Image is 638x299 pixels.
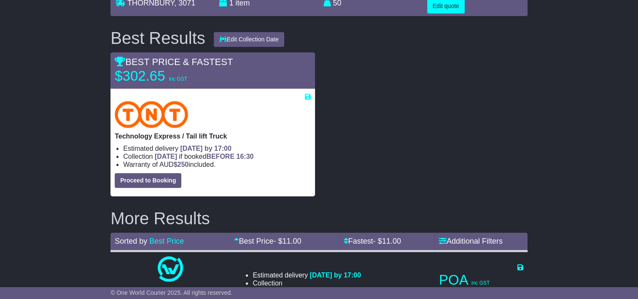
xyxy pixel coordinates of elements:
[180,145,232,152] span: [DATE] by 17:00
[373,237,401,245] span: - $
[344,237,401,245] a: Fastest- $11.00
[273,237,301,245] span: - $
[123,144,310,152] li: Estimated delivery
[115,237,147,245] span: Sorted by
[115,173,181,188] button: Proceed to Booking
[310,272,361,279] span: [DATE] by 17:00
[236,153,253,160] span: 16:30
[253,279,361,287] li: Collection
[214,32,284,47] button: Edit Collection Date
[115,57,233,67] span: BEST PRICE & FASTEST
[123,152,310,160] li: Collection
[115,132,310,140] p: Technology Express / Tail lift Truck
[471,280,490,286] span: inc GST
[253,271,361,279] li: Estimated delivery
[123,160,310,169] li: Warranty of AUD included.
[110,209,528,228] h2: More Results
[282,237,301,245] span: 11.00
[206,153,234,160] span: BEFORE
[115,101,188,128] img: TNT Domestic: Technology Express / Tail lift Truck
[178,161,189,168] span: 250
[110,289,232,296] span: © One World Courier 2025. All rights reserved.
[115,68,220,84] p: $302.65
[169,76,187,82] span: inc GST
[439,272,523,288] p: POA
[174,161,189,168] span: $
[155,153,253,160] span: if booked
[155,153,177,160] span: [DATE]
[149,237,184,245] a: Best Price
[106,29,210,47] div: Best Results
[158,256,183,282] img: One World Courier: Same Day Nationwide(quotes take 0.5-1 hour)
[382,237,401,245] span: 11.00
[439,237,503,245] a: Additional Filters
[234,237,301,245] a: Best Price- $11.00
